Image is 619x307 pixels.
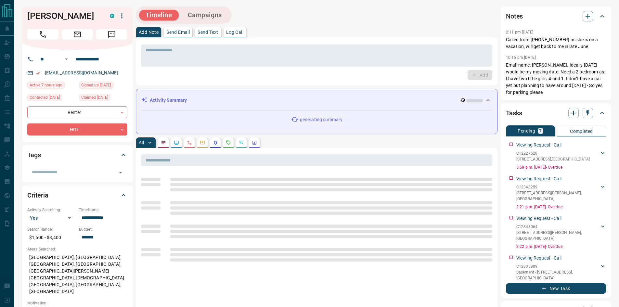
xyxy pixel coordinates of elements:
[213,140,218,145] svg: Listing Alerts
[27,106,127,118] div: Renter
[516,183,606,203] div: C12348259[STREET_ADDRESS][PERSON_NAME],[GEOGRAPHIC_DATA]
[27,187,127,203] div: Criteria
[139,140,144,145] p: All
[506,8,606,24] div: Notes
[506,55,536,60] p: 10:15 pm [DATE]
[516,269,600,281] p: Basement - [STREET_ADDRESS] , [GEOGRAPHIC_DATA]
[79,207,127,213] p: Timeframe:
[516,175,561,182] p: Viewing Request - Call
[27,226,76,232] p: Search Range:
[516,150,590,156] p: C12227528
[539,129,542,133] p: 7
[516,244,606,249] p: 2:22 p.m. [DATE] - Overdue
[79,82,127,91] div: Tue Nov 24 2020
[45,70,118,75] a: [EMAIL_ADDRESS][DOMAIN_NAME]
[139,30,159,34] p: Add Note
[516,223,606,243] div: C12348064[STREET_ADDRESS][PERSON_NAME],[GEOGRAPHIC_DATA]
[506,283,606,294] button: New Task
[27,94,76,103] div: Thu Apr 24 2025
[516,262,606,282] div: C12335809Basement - [STREET_ADDRESS],[GEOGRAPHIC_DATA]
[516,230,600,241] p: [STREET_ADDRESS][PERSON_NAME] , [GEOGRAPHIC_DATA]
[516,156,590,162] p: [STREET_ADDRESS] , [GEOGRAPHIC_DATA]
[506,108,522,118] h2: Tasks
[226,30,243,34] p: Log Call
[506,36,606,50] p: Called from [PHONE_NUMBER] as she is on a vacation, will get back to me in late June
[239,140,244,145] svg: Opportunities
[36,71,40,75] svg: Email Verified
[110,14,114,18] div: condos.ca
[252,140,257,145] svg: Agent Actions
[27,213,76,223] div: Yes
[81,94,108,101] span: Claimed [DATE]
[27,29,58,40] span: Call
[62,55,70,63] button: Open
[516,184,600,190] p: C12348259
[27,150,41,160] h2: Tags
[300,116,342,123] p: generating summary
[81,82,111,88] span: Signed up [DATE]
[27,252,127,297] p: [GEOGRAPHIC_DATA], [GEOGRAPHIC_DATA], [GEOGRAPHIC_DATA], [GEOGRAPHIC_DATA], [GEOGRAPHIC_DATA][PER...
[27,207,76,213] p: Actively Searching:
[27,82,76,91] div: Sat Aug 16 2025
[506,11,523,21] h2: Notes
[27,246,127,252] p: Areas Searched:
[506,62,606,96] p: Email name: [PERSON_NAME]. Ideally [DATE] would be my moving date. Need a 2 bedroom as I have two...
[516,224,600,230] p: C12348064
[161,140,166,145] svg: Notes
[27,11,100,21] h1: [PERSON_NAME]
[516,255,561,262] p: Viewing Request - Call
[516,142,561,148] p: Viewing Request - Call
[516,149,606,163] div: C12227528[STREET_ADDRESS],[GEOGRAPHIC_DATA]
[506,30,534,34] p: 2:11 pm [DATE]
[27,190,48,200] h2: Criteria
[181,10,228,20] button: Campaigns
[187,140,192,145] svg: Calls
[166,30,190,34] p: Send Email
[226,140,231,145] svg: Requests
[200,140,205,145] svg: Emails
[516,204,606,210] p: 2:21 p.m. [DATE] - Overdue
[27,300,127,306] p: Motivation:
[516,190,600,202] p: [STREET_ADDRESS][PERSON_NAME] , [GEOGRAPHIC_DATA]
[79,226,127,232] p: Budget:
[150,97,187,104] p: Activity Summary
[30,94,60,101] span: Contacted [DATE]
[96,29,127,40] span: Message
[79,94,127,103] div: Thu Apr 24 2025
[518,129,535,133] p: Pending
[27,123,127,135] div: HOT
[62,29,93,40] span: Email
[30,82,62,88] span: Active 7 hours ago
[116,168,125,177] button: Open
[174,140,179,145] svg: Lead Browsing Activity
[516,215,561,222] p: Viewing Request - Call
[516,164,606,170] p: 5:58 p.m. [DATE] - Overdue
[570,129,593,134] p: Completed
[27,232,76,243] p: $1,600 - $3,400
[27,147,127,163] div: Tags
[141,94,492,106] div: Activity Summary
[506,105,606,121] div: Tasks
[516,263,600,269] p: C12335809
[139,10,179,20] button: Timeline
[198,30,218,34] p: Send Text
